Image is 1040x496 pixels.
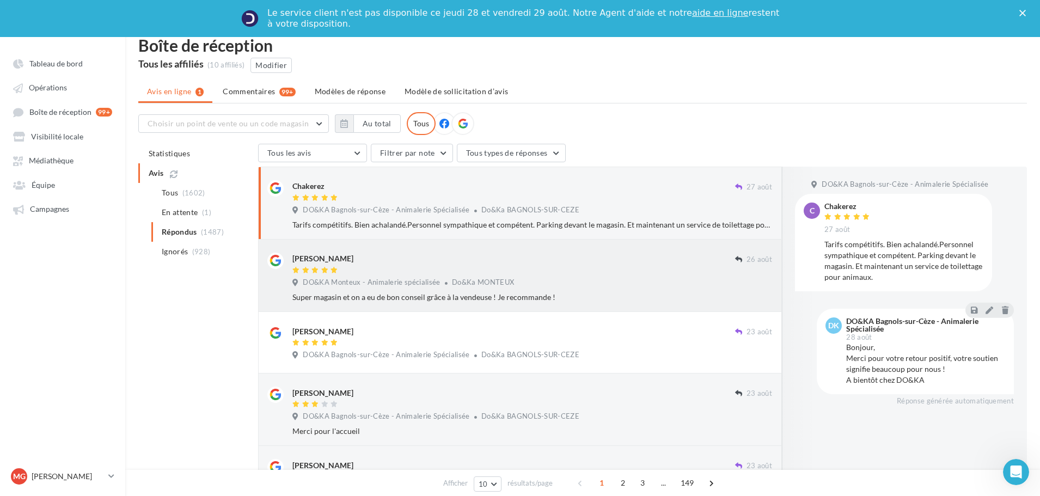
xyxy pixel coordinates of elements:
[138,37,1027,53] div: Boîte de réception
[810,205,815,216] span: C
[279,88,296,96] div: 99+
[452,278,514,286] span: Do&Ka MONTEUX
[292,326,353,337] div: [PERSON_NAME]
[250,58,292,73] button: Modifier
[1003,459,1029,485] iframe: Intercom live chat
[303,412,469,421] span: DO&KA Bagnols-sur-Cèze - Animalerie Spécialisée
[747,327,772,337] span: 23 août
[303,350,469,360] span: DO&KA Bagnols-sur-Cèze - Animalerie Spécialisée
[822,180,988,189] span: DO&KA Bagnols-sur-Cèze - Animalerie Spécialisée
[846,334,872,341] span: 28 août
[292,460,353,471] div: [PERSON_NAME]
[407,112,436,135] div: Tous
[162,207,198,218] span: En attente
[292,426,772,437] div: Merci pour l'accueil
[241,10,259,27] img: Profile image for Service-Client
[223,86,275,97] span: Commentaires
[676,474,699,492] span: 149
[371,144,453,162] button: Filtrer par note
[747,461,772,471] span: 23 août
[303,278,440,287] span: DO&KA Monteux - Animalerie spécialisée
[138,114,329,133] button: Choisir un point de vente ou un code magasin
[7,53,119,73] a: Tableau de bord
[292,181,325,192] div: Chakerez
[30,205,69,214] span: Campagnes
[481,205,579,214] span: Do&Ka BAGNOLS-SUR-CEZE
[13,471,26,482] span: MG
[479,480,488,488] span: 10
[202,208,211,217] span: (1)
[162,187,178,198] span: Tous
[466,148,548,157] span: Tous types de réponses
[258,144,367,162] button: Tous les avis
[182,188,205,197] span: (1602)
[292,388,353,399] div: [PERSON_NAME]
[267,8,781,29] div: Le service client n'est pas disponible ce jeudi 28 et vendredi 29 août. Notre Agent d'aide et not...
[824,225,850,235] span: 27 août
[747,182,772,192] span: 27 août
[29,83,67,93] span: Opérations
[747,389,772,399] span: 23 août
[481,350,579,359] span: Do&Ka BAGNOLS-SUR-CEZE
[162,246,188,257] span: Ignorés
[7,126,119,146] a: Visibilité locale
[7,102,119,122] a: Boîte de réception 99+
[292,292,772,303] div: Super magasin et on a eu de bon conseil grâce à la vendeuse ! Je recommande !
[9,466,117,487] a: MG [PERSON_NAME]
[32,180,55,189] span: Équipe
[507,478,553,488] span: résultats/page
[29,59,83,68] span: Tableau de bord
[148,119,309,128] span: Choisir un point de vente ou un code magasin
[474,476,501,492] button: 10
[335,114,401,133] button: Au total
[846,317,1003,333] div: DO&KA Bagnols-sur-Cèze - Animalerie Spécialisée
[443,478,468,488] span: Afficher
[1019,10,1030,16] div: Fermer
[292,253,353,264] div: [PERSON_NAME]
[828,320,839,331] span: DK
[138,59,204,69] div: Tous les affiliés
[846,342,1005,385] div: Bonjour, Merci pour votre retour positif, votre soutien signifie beaucoup pour nous ! A bientôt c...
[824,239,983,283] div: Tarifs compétitifs. Bien achalandé.Personnel sympathique et compétent. Parking devant le magasin....
[692,8,748,18] a: aide en ligne
[817,396,1014,406] div: Réponse générée automatiquement
[405,87,509,96] span: Modèle de sollicitation d’avis
[824,203,872,210] div: Chakerez
[32,471,104,482] p: [PERSON_NAME]
[655,474,672,492] span: ...
[7,77,119,97] a: Opérations
[149,149,190,158] span: Statistiques
[192,247,211,256] span: (928)
[303,205,469,215] span: DO&KA Bagnols-sur-Cèze - Animalerie Spécialisée
[747,255,772,265] span: 26 août
[267,148,311,157] span: Tous les avis
[7,150,119,170] a: Médiathèque
[96,108,112,117] div: 99+
[31,132,83,141] span: Visibilité locale
[29,107,91,117] span: Boîte de réception
[614,474,632,492] span: 2
[481,412,579,420] span: Do&Ka BAGNOLS-SUR-CEZE
[353,114,401,133] button: Au total
[7,175,119,194] a: Équipe
[292,219,772,230] div: Tarifs compétitifs. Bien achalandé.Personnel sympathique et compétent. Parking devant le magasin....
[29,156,74,166] span: Médiathèque
[207,60,244,70] div: (10 affiliés)
[457,144,566,162] button: Tous types de réponses
[593,474,610,492] span: 1
[634,474,651,492] span: 3
[315,87,386,96] span: Modèles de réponse
[7,199,119,218] a: Campagnes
